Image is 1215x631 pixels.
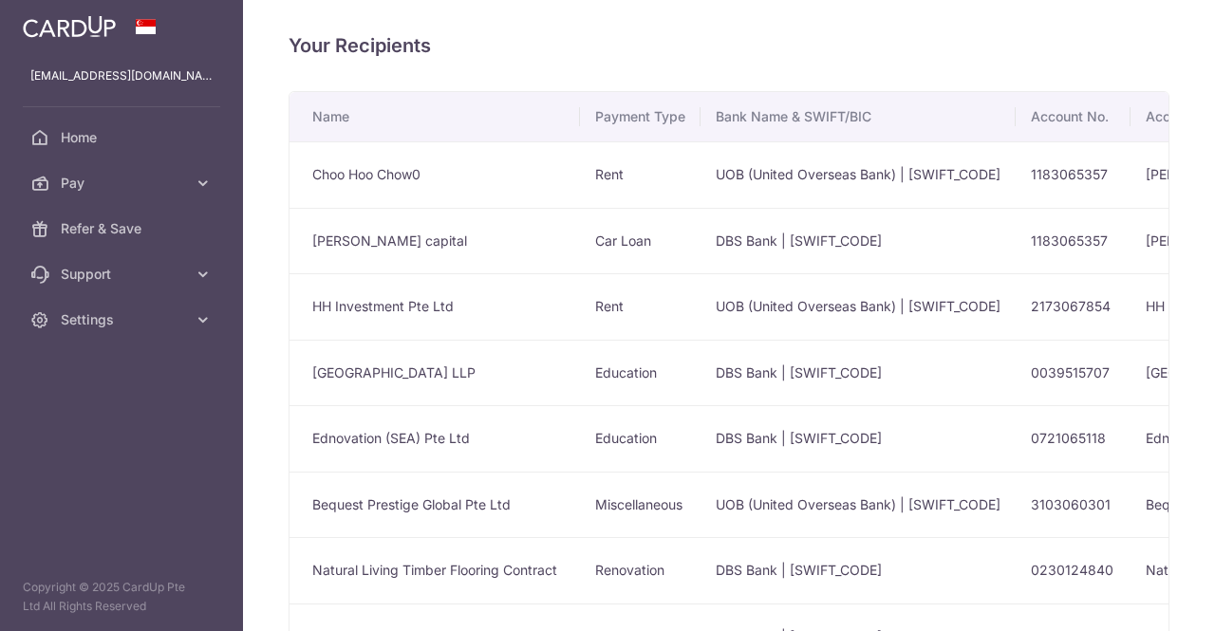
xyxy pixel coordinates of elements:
[580,141,701,208] td: Rent
[701,405,1016,472] td: DBS Bank | [SWIFT_CODE]
[290,537,580,603] td: Natural Living Timber Flooring Contract
[580,208,701,274] td: Car Loan
[61,310,186,329] span: Settings
[290,340,580,406] td: [GEOGRAPHIC_DATA] LLP
[580,405,701,472] td: Education
[61,128,186,147] span: Home
[701,537,1016,603] td: DBS Bank | [SWIFT_CODE]
[1016,141,1131,208] td: 1183065357
[290,405,580,472] td: Ednovation (SEA) Pte Ltd
[23,15,116,38] img: CardUp
[580,472,701,538] td: Miscellaneous
[289,30,1169,61] h4: Your Recipients
[1016,405,1131,472] td: 0721065118
[701,208,1016,274] td: DBS Bank | [SWIFT_CODE]
[290,273,580,340] td: HH Investment Pte Ltd
[290,208,580,274] td: [PERSON_NAME] capital
[701,141,1016,208] td: UOB (United Overseas Bank) | [SWIFT_CODE]
[701,273,1016,340] td: UOB (United Overseas Bank) | [SWIFT_CODE]
[290,92,580,141] th: Name
[580,537,701,603] td: Renovation
[701,472,1016,538] td: UOB (United Overseas Bank) | [SWIFT_CODE]
[1016,340,1131,406] td: 0039515707
[61,174,186,193] span: Pay
[61,219,186,238] span: Refer & Save
[290,141,580,208] td: Choo Hoo Chow0
[1016,537,1131,603] td: 0230124840
[1016,273,1131,340] td: 2173067854
[61,265,186,284] span: Support
[290,472,580,538] td: Bequest Prestige Global Pte Ltd
[1016,208,1131,274] td: 1183065357
[580,92,701,141] th: Payment Type
[30,66,213,85] p: [EMAIL_ADDRESS][DOMAIN_NAME]
[701,340,1016,406] td: DBS Bank | [SWIFT_CODE]
[1016,472,1131,538] td: 3103060301
[580,273,701,340] td: Rent
[701,92,1016,141] th: Bank Name & SWIFT/BIC
[1093,574,1196,622] iframe: Opens a widget where you can find more information
[580,340,701,406] td: Education
[1016,92,1131,141] th: Account No.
